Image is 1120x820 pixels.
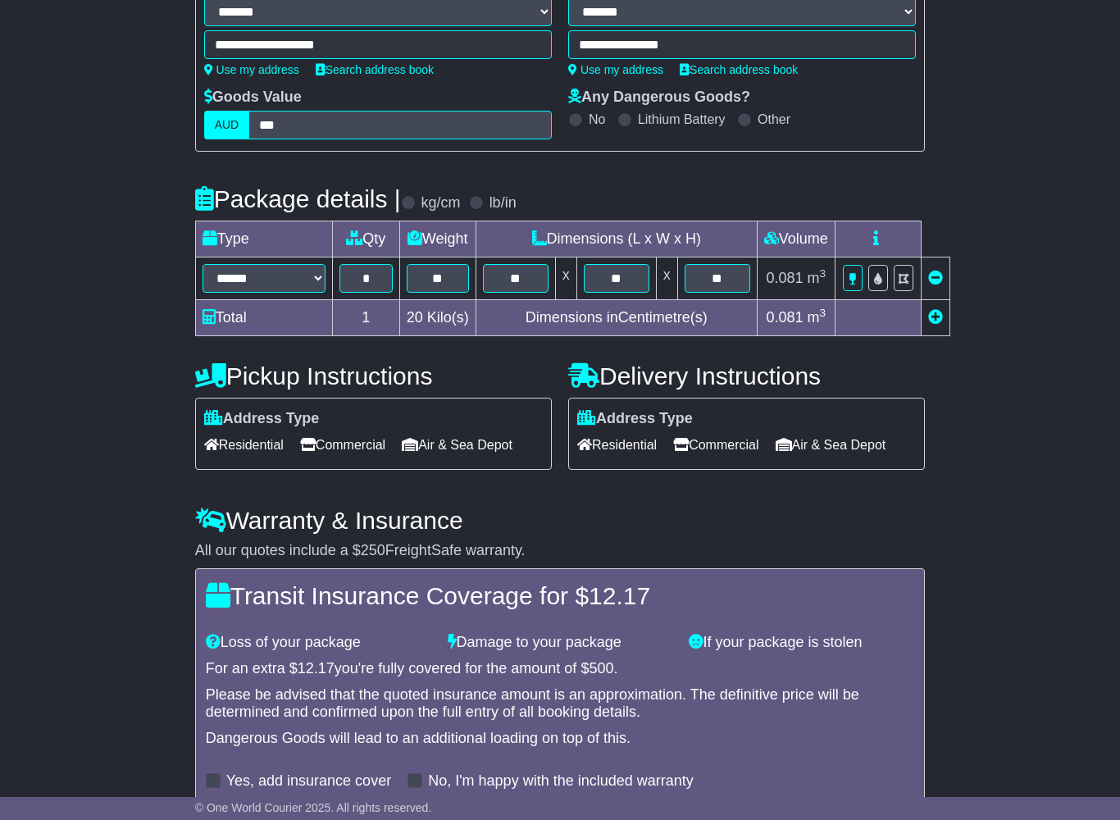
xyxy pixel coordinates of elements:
span: 250 [361,542,385,558]
h4: Transit Insurance Coverage for $ [206,582,915,609]
sup: 3 [820,267,826,280]
label: Yes, add insurance cover [226,772,391,790]
span: Air & Sea Depot [776,432,886,458]
label: Lithium Battery [638,112,726,127]
h4: Warranty & Insurance [195,507,926,534]
div: If your package is stolen [681,634,922,652]
span: 20 [407,309,423,326]
label: lb/in [489,194,517,212]
td: Dimensions in Centimetre(s) [476,300,757,336]
td: Weight [399,221,476,257]
div: Damage to your package [439,634,681,652]
span: 0.081 [766,309,803,326]
label: AUD [204,111,250,139]
div: For an extra $ you're fully covered for the amount of $ . [206,660,915,678]
div: Please be advised that the quoted insurance amount is an approximation. The definitive price will... [206,686,915,722]
a: Search address book [680,63,798,76]
div: Loss of your package [198,634,439,652]
a: Add new item [928,309,943,326]
td: Kilo(s) [399,300,476,336]
td: Dimensions (L x W x H) [476,221,757,257]
td: Type [195,221,332,257]
span: 500 [589,660,613,676]
span: Air & Sea Depot [402,432,512,458]
label: kg/cm [421,194,461,212]
td: 1 [332,300,399,336]
td: Total [195,300,332,336]
a: Use my address [204,63,299,76]
span: © One World Courier 2025. All rights reserved. [195,801,432,814]
span: m [808,270,826,286]
td: Qty [332,221,399,257]
div: Dangerous Goods will lead to an additional loading on top of this. [206,730,915,748]
a: Remove this item [928,270,943,286]
div: All our quotes include a $ FreightSafe warranty. [195,542,926,560]
span: m [808,309,826,326]
td: Volume [757,221,835,257]
h4: Package details | [195,185,401,212]
span: Residential [577,432,657,458]
td: x [656,257,677,300]
span: 0.081 [766,270,803,286]
label: Address Type [204,410,320,428]
span: Residential [204,432,284,458]
span: 12.17 [589,582,650,609]
td: x [555,257,576,300]
label: No, I'm happy with the included warranty [428,772,694,790]
label: Other [758,112,790,127]
span: Commercial [300,432,385,458]
sup: 3 [820,307,826,319]
label: No [589,112,605,127]
label: Address Type [577,410,693,428]
label: Any Dangerous Goods? [568,89,750,107]
a: Use my address [568,63,663,76]
h4: Pickup Instructions [195,362,552,389]
span: Commercial [673,432,758,458]
label: Goods Value [204,89,302,107]
span: 12.17 [298,660,335,676]
a: Search address book [316,63,434,76]
h4: Delivery Instructions [568,362,925,389]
